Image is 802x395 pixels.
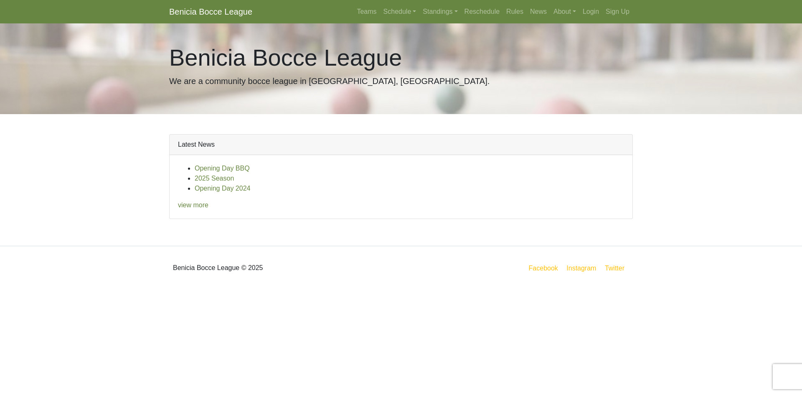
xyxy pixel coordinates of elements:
[169,75,633,87] p: We are a community bocce league in [GEOGRAPHIC_DATA], [GEOGRAPHIC_DATA].
[353,3,380,20] a: Teams
[565,263,598,273] a: Instagram
[550,3,579,20] a: About
[170,135,632,155] div: Latest News
[163,253,401,283] div: Benicia Bocce League © 2025
[527,3,550,20] a: News
[380,3,420,20] a: Schedule
[169,3,252,20] a: Benicia Bocce League
[169,43,633,71] h1: Benicia Bocce League
[579,3,602,20] a: Login
[461,3,503,20] a: Reschedule
[602,3,633,20] a: Sign Up
[178,201,208,209] a: view more
[527,263,560,273] a: Facebook
[419,3,461,20] a: Standings
[195,185,250,192] a: Opening Day 2024
[195,175,234,182] a: 2025 Season
[503,3,527,20] a: Rules
[195,165,250,172] a: Opening Day BBQ
[603,263,631,273] a: Twitter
